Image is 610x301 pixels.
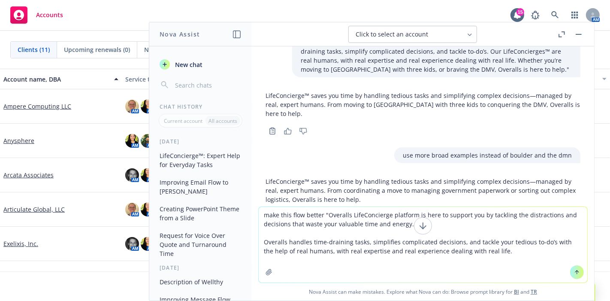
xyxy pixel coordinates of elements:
img: photo [125,134,139,148]
a: TR [531,288,537,295]
div: [DATE] [149,264,252,271]
img: photo [141,203,154,216]
h1: Nova Assist [160,30,200,39]
button: Improving Email Flow to [PERSON_NAME] [156,175,245,198]
button: Description of Wellthy [156,275,245,289]
div: Chat History [149,103,252,110]
a: Anysphere [3,136,34,145]
a: Exelixis, Inc. [3,239,38,248]
a: Search [547,6,564,24]
img: photo [125,271,139,285]
div: [DATE] [149,138,252,145]
button: Service team [122,69,244,89]
img: photo [125,237,139,251]
svg: Copy to clipboard [269,127,276,135]
button: Request for Voice Over Quote and Turnaround Time [156,228,245,261]
p: All accounts [208,117,237,125]
span: Accounts [36,12,63,18]
button: Creating PowerPoint Theme from a Slide [156,202,245,225]
img: photo [141,168,154,182]
a: BI [514,288,519,295]
a: Switch app [566,6,583,24]
p: Current account [164,117,202,125]
button: Thumbs down [296,125,310,137]
span: New businesses (0) [144,45,199,54]
span: Clients (11) [18,45,50,54]
img: photo [125,203,139,216]
a: Arcata Associates [3,170,54,179]
img: photo [141,134,154,148]
div: Service team [125,75,240,84]
img: photo [141,237,154,251]
span: New chat [173,60,202,69]
a: Report a Bug [527,6,544,24]
div: 15 [516,8,524,16]
div: Account name, DBA [3,75,109,84]
a: Articulate Global, LLC [3,205,65,214]
a: Ampere Computing LLC [3,102,71,111]
p: LifeConcierge™ saves you time by handling tedious tasks and simplifying complex decisions—managed... [266,177,580,204]
p: use more broad examples instead of boulder and the dmn [403,151,572,160]
textarea: make this flow better "Overalls LifeConcierge platform is here to support you by tackling the dis... [259,207,587,283]
span: Click to select an account [356,30,428,39]
span: Nova Assist can make mistakes. Explore what Nova can do: Browse prompt library for and [255,283,591,301]
input: Search chats [173,79,242,91]
p: LifeConcierge™ saves you time by handling tedious tasks and simplifying complex decisions—managed... [266,91,580,118]
img: photo [141,100,154,113]
img: photo [125,168,139,182]
button: Click to select an account [348,26,477,43]
span: Upcoming renewals (0) [64,45,130,54]
button: LifeConcierge™: Expert Help for Everyday Tasks [156,149,245,172]
img: photo [125,100,139,113]
img: photo [141,271,154,285]
p: condense this "Our LifeConcierge™ platform is here to support you by tackling the distractions an... [301,29,572,74]
a: Accounts [7,3,66,27]
button: New chat [156,57,245,72]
